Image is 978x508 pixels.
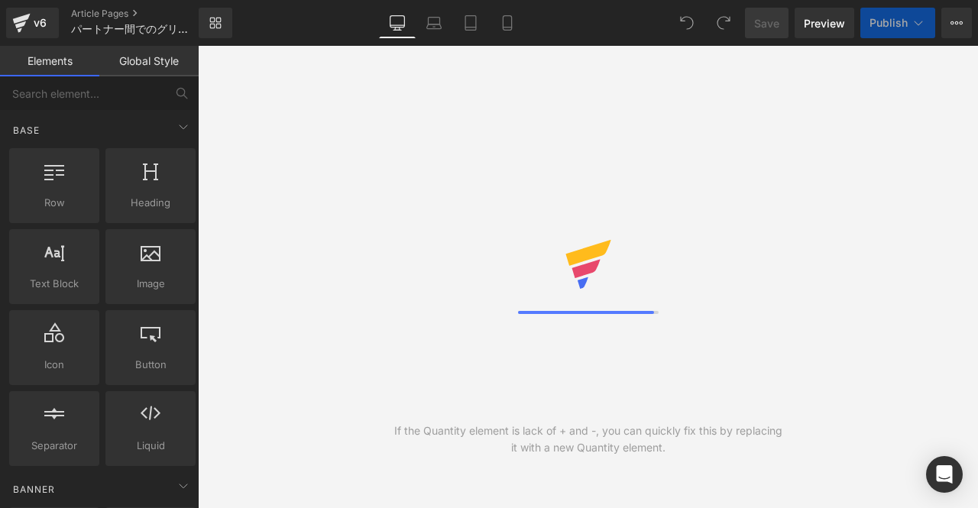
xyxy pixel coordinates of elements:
[452,8,489,38] a: Tablet
[14,438,95,454] span: Separator
[31,13,50,33] div: v6
[489,8,526,38] a: Mobile
[110,276,191,292] span: Image
[14,276,95,292] span: Text Block
[14,195,95,211] span: Row
[860,8,935,38] button: Publish
[708,8,739,38] button: Redo
[71,8,224,20] a: Article Pages
[6,8,59,38] a: v6
[199,8,232,38] a: New Library
[99,46,199,76] a: Global Style
[11,482,57,497] span: Banner
[393,422,783,456] div: If the Quantity element is lack of + and -, you can quickly fix this by replacing it with a new Q...
[14,357,95,373] span: Icon
[416,8,452,38] a: Laptop
[672,8,702,38] button: Undo
[870,17,908,29] span: Publish
[11,123,41,138] span: Base
[941,8,972,38] button: More
[804,15,845,31] span: Preview
[110,195,191,211] span: Heading
[110,438,191,454] span: Liquid
[754,15,779,31] span: Save
[71,23,195,35] span: パートナー間でのグリーフの違いと向き合い方
[110,357,191,373] span: Button
[379,8,416,38] a: Desktop
[795,8,854,38] a: Preview
[926,456,963,493] div: Open Intercom Messenger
